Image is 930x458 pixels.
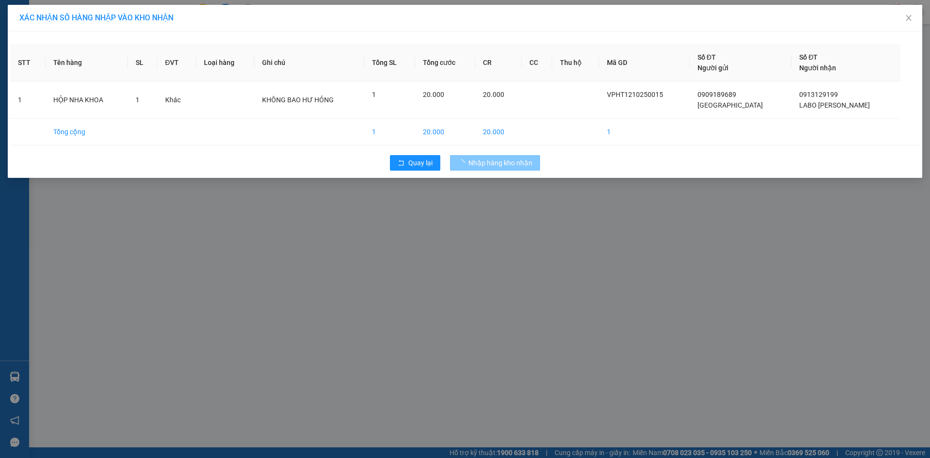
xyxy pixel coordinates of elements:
th: Tên hàng [46,44,128,81]
span: 0909189689 [697,91,736,98]
b: GỬI : PV An Sương ([GEOGRAPHIC_DATA]) [12,70,154,103]
span: 20.000 [423,91,444,98]
span: 20.000 [483,91,504,98]
td: 1 [599,119,690,145]
li: [STREET_ADDRESS][PERSON_NAME]. [GEOGRAPHIC_DATA], Tỉnh [GEOGRAPHIC_DATA] [91,24,405,36]
span: 1 [372,91,376,98]
button: Close [895,5,922,32]
button: rollbackQuay lại [390,155,440,171]
td: Tổng cộng [46,119,128,145]
li: Hotline: 1900 8153 [91,36,405,48]
th: Loại hàng [196,44,254,81]
th: Tổng SL [364,44,415,81]
th: Ghi chú [254,44,364,81]
span: Nhập hàng kho nhận [468,158,532,168]
th: Mã GD [599,44,690,81]
span: VPHT1210250015 [607,91,663,98]
td: 20.000 [415,119,476,145]
img: logo.jpg [12,12,61,61]
span: 1 [136,96,139,104]
td: HỘP NHA KHOA [46,81,128,119]
th: SL [128,44,157,81]
span: Người gửi [697,64,728,72]
th: Tổng cước [415,44,476,81]
th: Thu hộ [552,44,599,81]
span: LABO [PERSON_NAME] [799,101,870,109]
span: KHÔNG BAO HƯ HỎNG [262,96,334,104]
span: Quay lại [408,158,433,168]
span: Người nhận [799,64,836,72]
span: XÁC NHẬN SỐ HÀNG NHẬP VÀO KHO NHẬN [19,13,173,22]
td: 20.000 [475,119,522,145]
span: 0913129199 [799,91,838,98]
span: [GEOGRAPHIC_DATA] [697,101,763,109]
span: loading [458,159,468,166]
th: CR [475,44,522,81]
td: 1 [10,81,46,119]
span: Số ĐT [697,53,716,61]
button: Nhập hàng kho nhận [450,155,540,171]
td: 1 [364,119,415,145]
th: STT [10,44,46,81]
span: Số ĐT [799,53,818,61]
th: CC [522,44,552,81]
span: rollback [398,159,404,167]
th: ĐVT [157,44,197,81]
td: Khác [157,81,197,119]
span: close [905,14,913,22]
